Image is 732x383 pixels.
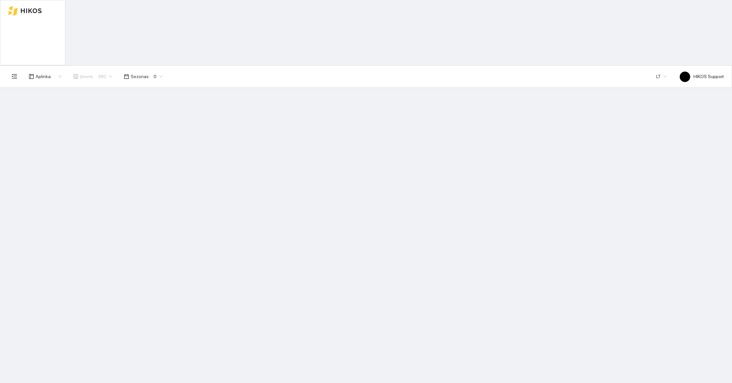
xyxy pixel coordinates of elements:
span: Įmonė : [80,73,94,80]
button: menu-fold [8,70,21,83]
span: Aplinka : [36,73,52,80]
span: Sezonas : [131,73,150,80]
span: menu-fold [11,74,17,79]
span: layout [29,74,34,79]
span: HIKOS Support [680,74,724,79]
span: 0 [154,72,162,81]
span: LT [656,72,667,81]
span: shop [73,74,78,79]
span: 380 [98,72,112,81]
span: calendar [124,74,129,79]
